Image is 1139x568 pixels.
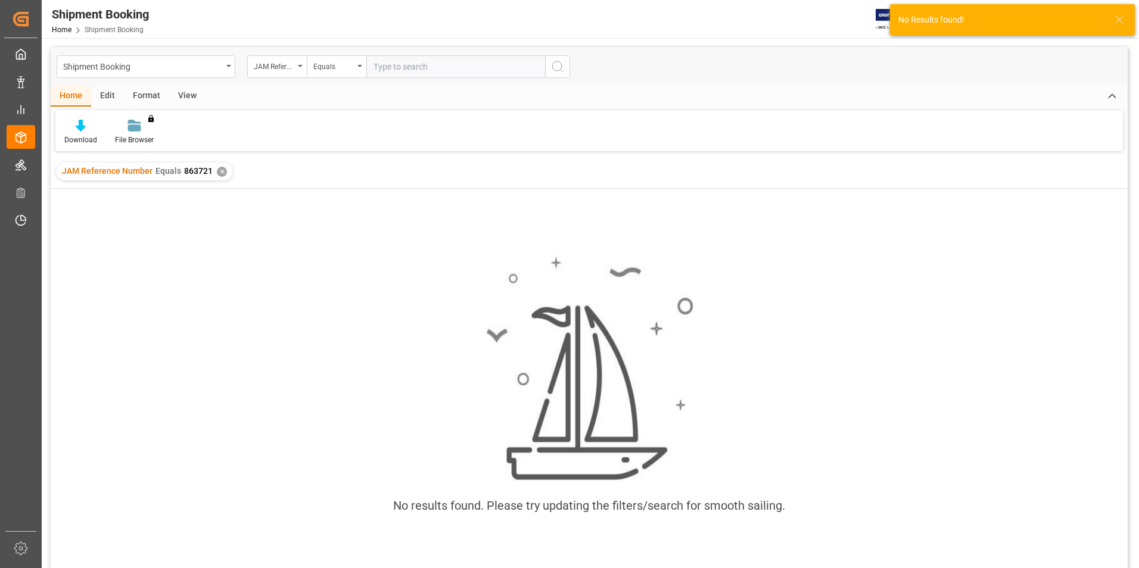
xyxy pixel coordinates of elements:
[366,55,545,78] input: Type to search
[876,9,917,30] img: Exertis%20JAM%20-%20Email%20Logo.jpg_1722504956.jpg
[91,86,124,107] div: Edit
[247,55,307,78] button: open menu
[313,58,354,72] div: Equals
[393,497,785,514] div: No results found. Please try updating the filters/search for smooth sailing.
[155,166,181,176] span: Equals
[52,5,149,23] div: Shipment Booking
[57,55,235,78] button: open menu
[217,167,227,177] div: ✕
[51,86,91,107] div: Home
[485,255,693,483] img: smooth_sailing.jpeg
[64,135,97,145] div: Download
[307,55,366,78] button: open menu
[63,58,222,73] div: Shipment Booking
[898,14,1103,26] div: No Results found!
[124,86,169,107] div: Format
[169,86,206,107] div: View
[545,55,570,78] button: search button
[52,26,71,34] a: Home
[62,166,153,176] span: JAM Reference Number
[184,166,213,176] span: 863721
[254,58,294,72] div: JAM Reference Number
